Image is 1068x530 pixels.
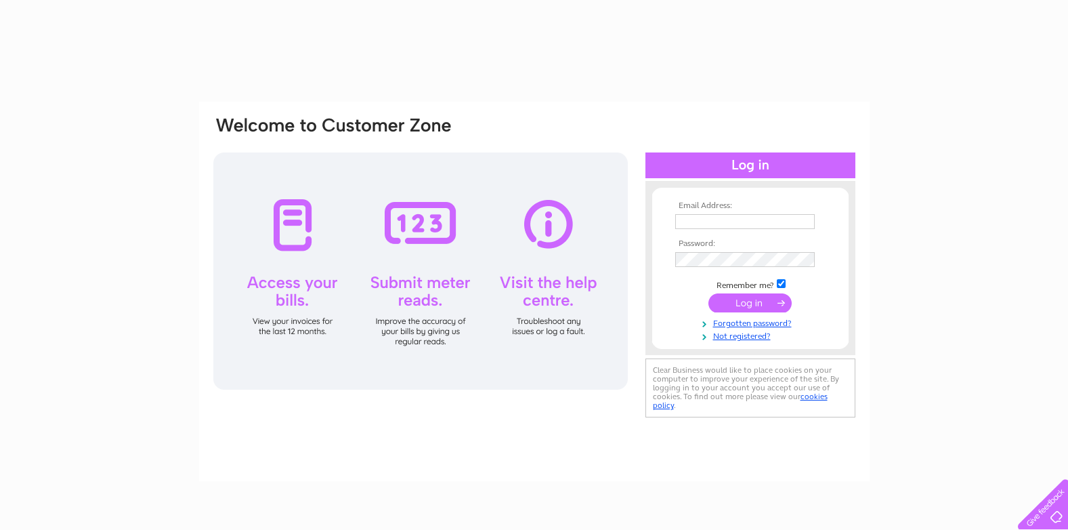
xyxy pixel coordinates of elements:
a: cookies policy [653,392,828,410]
th: Password: [672,239,829,249]
a: Forgotten password? [675,316,829,329]
a: Not registered? [675,329,829,342]
td: Remember me? [672,277,829,291]
div: Clear Business would like to place cookies on your computer to improve your experience of the sit... [645,359,855,417]
th: Email Address: [672,201,829,211]
input: Submit [708,293,792,312]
